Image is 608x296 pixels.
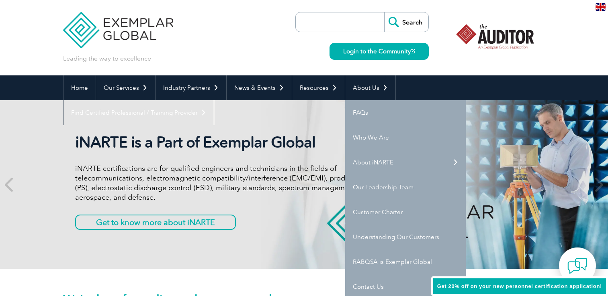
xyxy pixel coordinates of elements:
[345,125,466,150] a: Who We Are
[384,12,428,32] input: Search
[63,75,96,100] a: Home
[345,225,466,249] a: Understanding Our Customers
[345,200,466,225] a: Customer Charter
[75,164,377,202] p: iNARTE certifications are for qualified engineers and technicians in the fields of telecommunicat...
[345,100,466,125] a: FAQs
[345,150,466,175] a: About iNARTE
[330,43,429,60] a: Login to the Community
[345,249,466,274] a: RABQSA is Exemplar Global
[227,75,292,100] a: News & Events
[411,49,415,53] img: open_square.png
[596,3,606,11] img: en
[75,215,236,230] a: Get to know more about iNARTE
[156,75,226,100] a: Industry Partners
[75,133,377,152] h2: iNARTE is a Part of Exemplar Global
[63,100,214,125] a: Find Certified Professional / Training Provider
[567,256,588,276] img: contact-chat.png
[345,75,395,100] a: About Us
[437,283,602,289] span: Get 20% off on your new personnel certification application!
[96,75,155,100] a: Our Services
[63,54,151,63] p: Leading the way to excellence
[345,175,466,200] a: Our Leadership Team
[292,75,345,100] a: Resources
